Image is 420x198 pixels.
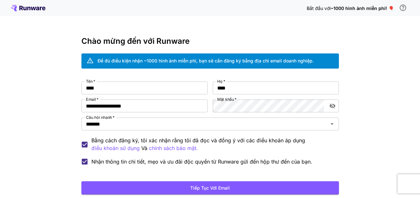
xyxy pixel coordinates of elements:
font: Bằng cách đăng ký, tôi xác nhận rằng tôi đã đọc và đồng ý với các điều khoản áp dụng [91,137,305,144]
font: ~1000 hình ảnh miễn phí! 🎈 [331,5,394,11]
button: Tiếp tục với email [81,181,339,194]
font: Email [86,97,96,102]
button: Mở [328,119,337,128]
font: Họ [217,79,223,84]
font: Tiếp tục với email [190,185,230,191]
font: Bắt đầu với [307,5,331,11]
font: Mật khẩu [217,97,234,102]
font: chính sách bảo mật. [149,145,198,151]
font: Câu hỏi nhanh [86,115,112,120]
font: Để đủ điều kiện nhận ~1000 hình ảnh miễn phí, bạn sẽ cần đăng ký bằng địa chỉ email doanh nghiệp. [98,58,314,63]
font: điều khoản sử dụng [91,145,140,151]
button: Để đủ điều kiện nhận tín dụng miễn phí, bạn cần đăng ký bằng địa chỉ email doanh nghiệp và nhấp v... [397,1,409,14]
button: bật/tắt hiển thị mật khẩu [327,100,338,112]
button: Bằng cách đăng ký, tôi xác nhận rằng tôi đã đọc và đồng ý với các điều khoản áp dụng Và chính sác... [91,144,140,152]
button: Bằng cách đăng ký, tôi xác nhận rằng tôi đã đọc và đồng ý với các điều khoản áp dụng điều khoản s... [149,144,198,152]
font: Chào mừng đến với Runware [81,36,190,46]
font: Nhận thông tin chi tiết, mẹo và ưu đãi độc quyền từ Runware gửi đến hộp thư đến của bạn. [91,158,312,165]
font: Tên [86,79,92,84]
font: Và [141,145,147,151]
